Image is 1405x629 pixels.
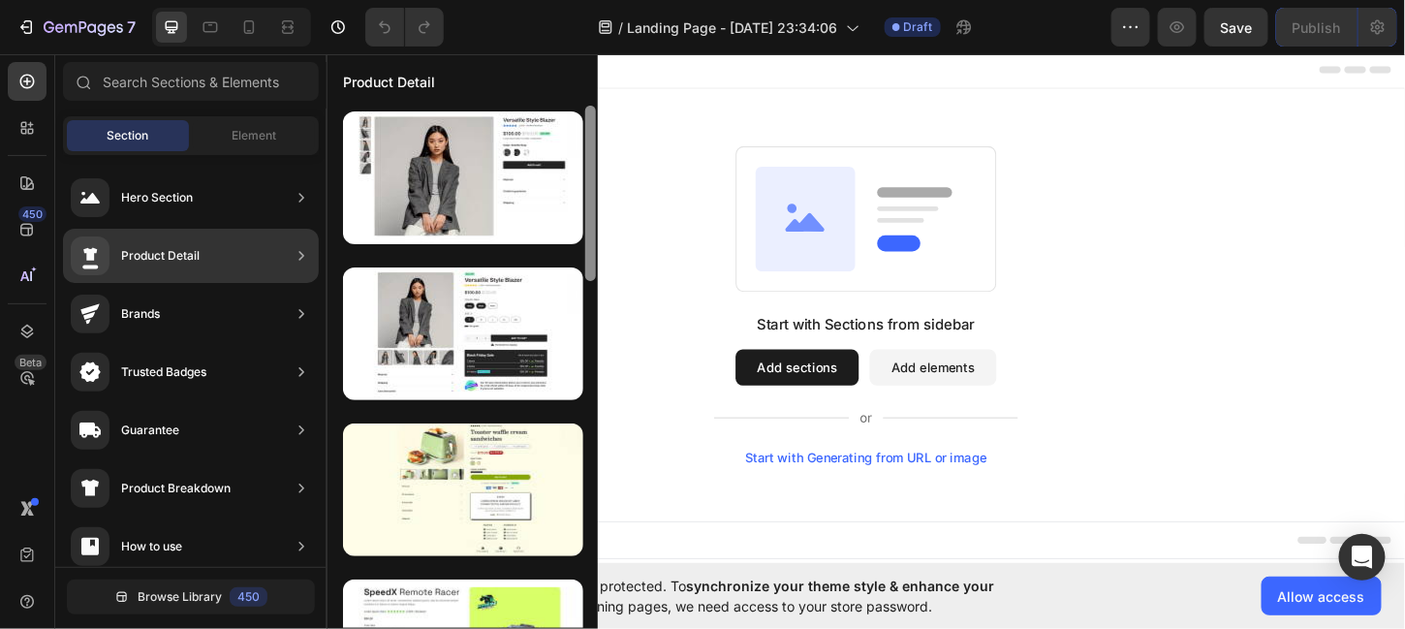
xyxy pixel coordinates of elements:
div: Product Detail [121,246,200,266]
button: Allow access [1262,577,1382,615]
button: Save [1204,8,1268,47]
div: Beta [15,355,47,370]
div: Publish [1293,17,1341,38]
div: Product Breakdown [121,479,231,498]
span: Your page is password protected. To when designing pages, we need access to your store password. [451,576,1070,616]
span: Allow access [1278,586,1365,607]
div: Guarantee [121,421,179,440]
span: Save [1221,19,1253,36]
div: Hero Section [121,188,193,207]
span: synchronize your theme style & enhance your experience [451,578,994,614]
div: 450 [18,206,47,222]
div: Start with Generating from URL or image [452,429,712,445]
span: Section [108,127,149,144]
span: Landing Page - [DATE] 23:34:06 [628,17,838,38]
span: Browse Library [138,588,222,606]
div: Brands [121,304,160,324]
div: Start with Sections from sidebar [464,282,699,305]
span: / [619,17,624,38]
span: Draft [904,18,933,36]
span: Element [232,127,276,144]
div: 450 [230,587,267,607]
button: Add elements [585,321,722,360]
p: 7 [127,16,136,39]
div: How to use [121,537,182,556]
div: Undo/Redo [365,8,444,47]
div: Trusted Badges [121,362,206,382]
button: Publish [1276,8,1358,47]
button: Add sections [441,321,574,360]
input: Search Sections & Elements [63,62,319,101]
button: 7 [8,8,144,47]
button: Browse Library450 [67,580,315,614]
div: Open Intercom Messenger [1339,534,1386,581]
